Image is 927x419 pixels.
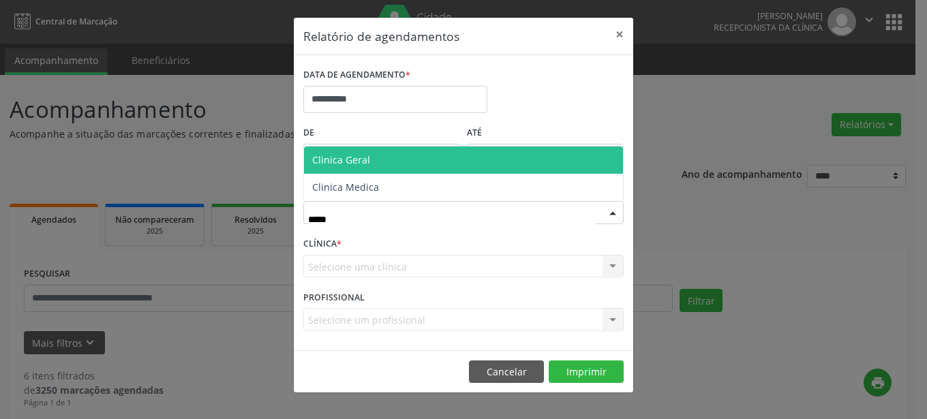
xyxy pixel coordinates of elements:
[549,360,624,384] button: Imprimir
[303,123,460,144] label: De
[303,234,341,255] label: CLÍNICA
[469,360,544,384] button: Cancelar
[467,123,624,144] label: ATÉ
[303,27,459,45] h5: Relatório de agendamentos
[312,181,379,193] span: Clinica Medica
[606,18,633,51] button: Close
[303,65,410,86] label: DATA DE AGENDAMENTO
[312,153,370,166] span: Clinica Geral
[303,287,365,308] label: PROFISSIONAL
